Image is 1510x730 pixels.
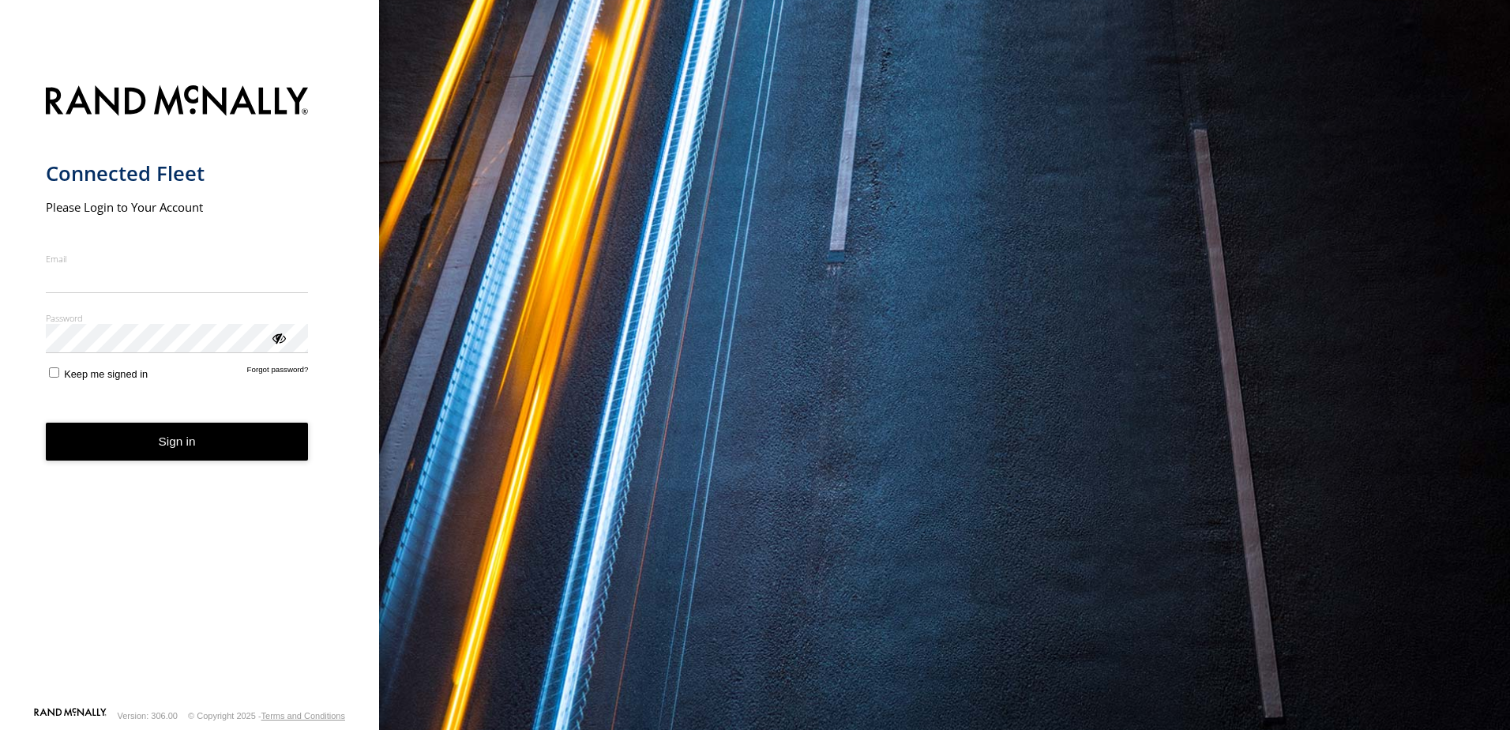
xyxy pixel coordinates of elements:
[46,312,309,324] label: Password
[64,368,148,380] span: Keep me signed in
[46,253,309,265] label: Email
[46,76,334,706] form: main
[247,365,309,380] a: Forgot password?
[34,708,107,724] a: Visit our Website
[118,711,178,721] div: Version: 306.00
[46,160,309,186] h1: Connected Fleet
[46,423,309,461] button: Sign in
[46,199,309,215] h2: Please Login to Your Account
[188,711,345,721] div: © Copyright 2025 -
[261,711,345,721] a: Terms and Conditions
[46,82,309,122] img: Rand McNally
[270,329,286,345] div: ViewPassword
[49,367,59,378] input: Keep me signed in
